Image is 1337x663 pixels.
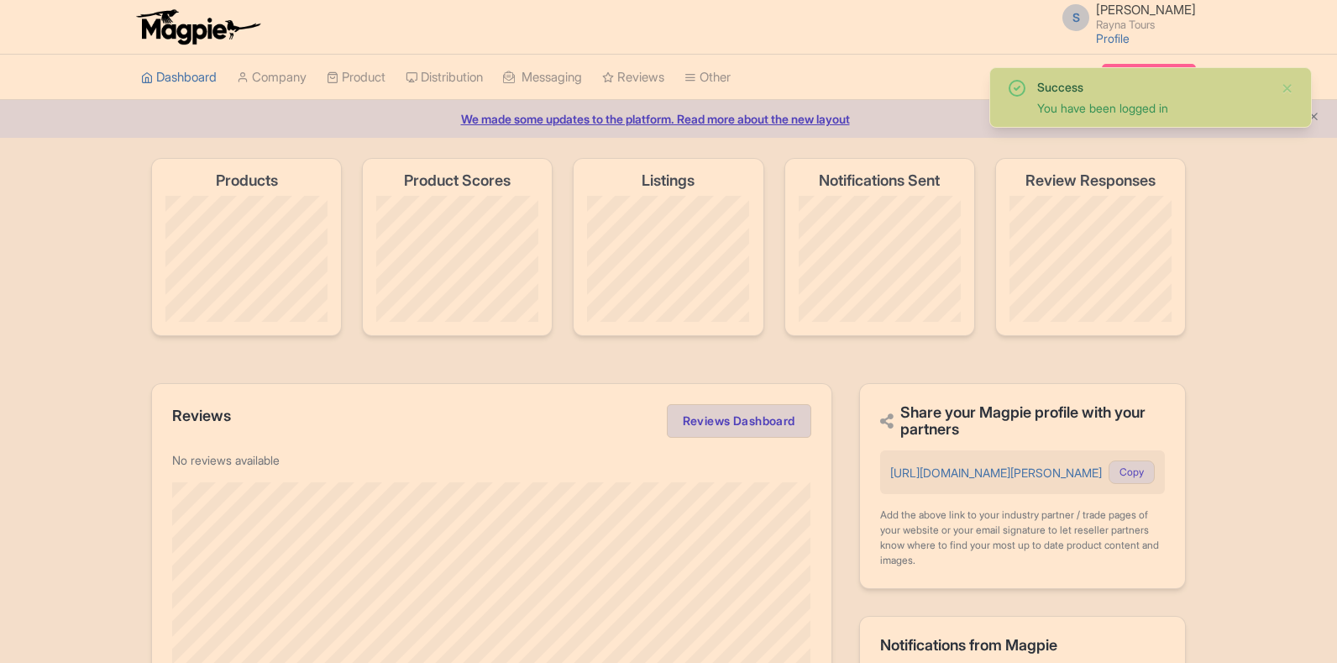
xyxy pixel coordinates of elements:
[1096,19,1196,30] small: Rayna Tours
[880,637,1165,654] h2: Notifications from Magpie
[1096,2,1196,18] span: [PERSON_NAME]
[216,172,278,189] h4: Products
[503,55,582,101] a: Messaging
[1037,78,1267,96] div: Success
[172,408,231,424] h2: Reviews
[890,466,1102,480] a: [URL][DOMAIN_NAME][PERSON_NAME]
[819,172,940,189] h4: Notifications Sent
[1102,64,1196,89] a: Subscription
[404,172,511,189] h4: Product Scores
[642,172,695,189] h4: Listings
[172,451,811,469] p: No reviews available
[1025,172,1156,189] h4: Review Responses
[133,8,263,45] img: logo-ab69f6fb50320c5b225c76a69d11143b.png
[327,55,385,101] a: Product
[880,508,1165,568] div: Add the above link to your industry partner / trade pages of your website or your email signature...
[880,404,1165,438] h2: Share your Magpie profile with your partners
[684,55,731,101] a: Other
[10,110,1327,128] a: We made some updates to the platform. Read more about the new layout
[237,55,307,101] a: Company
[1037,99,1267,117] div: You have been logged in
[1096,31,1130,45] a: Profile
[1062,4,1089,31] span: S
[406,55,483,101] a: Distribution
[141,55,217,101] a: Dashboard
[1109,460,1155,484] button: Copy
[667,404,811,438] a: Reviews Dashboard
[1308,108,1320,128] button: Close announcement
[1281,78,1294,98] button: Close
[1052,3,1196,30] a: S [PERSON_NAME] Rayna Tours
[602,55,664,101] a: Reviews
